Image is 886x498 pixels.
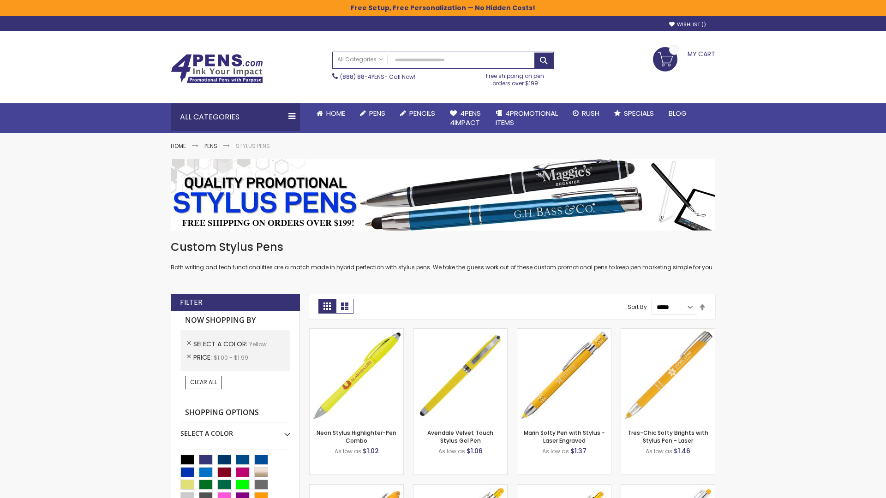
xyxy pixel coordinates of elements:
[310,329,403,422] img: Neon Stylus Highlighter-Pen Combo-Yellow
[353,103,393,124] a: Pens
[326,108,345,118] span: Home
[340,73,415,81] span: - Call Now!
[171,142,186,150] a: Home
[369,108,385,118] span: Pens
[318,299,336,314] strong: Grid
[646,447,672,455] span: As low as
[413,328,507,336] a: Avendale Velvet Touch Stylus Gel Pen-Yellow
[309,103,353,124] a: Home
[624,108,654,118] span: Specials
[171,54,263,83] img: 4Pens Custom Pens and Promotional Products
[621,484,715,492] a: Tres-Chic Softy with Stylus Top Pen - ColorJet-Yellow
[333,52,388,67] a: All Categories
[249,340,267,348] span: Yellow
[467,446,483,456] span: $1.06
[427,429,493,444] a: Avendale Velvet Touch Stylus Gel Pen
[310,484,403,492] a: Ellipse Softy Brights with Stylus Pen - Laser-Yellow
[674,446,690,456] span: $1.46
[669,108,687,118] span: Blog
[477,69,554,87] div: Free shipping on pen orders over $199
[236,142,270,150] strong: Stylus Pens
[171,240,715,255] h1: Custom Stylus Pens
[661,103,694,124] a: Blog
[335,447,361,455] span: As low as
[570,446,587,456] span: $1.37
[171,103,300,131] div: All Categories
[621,329,715,422] img: Tres-Chic Softy Brights with Stylus Pen - Laser-Yellow
[317,429,396,444] a: Neon Stylus Highlighter-Pen Combo
[524,429,605,444] a: Marin Softy Pen with Stylus - Laser Engraved
[517,329,611,422] img: Marin Softy Pen with Stylus - Laser Engraved-Yellow
[190,378,217,386] span: Clear All
[582,108,599,118] span: Rush
[337,56,383,63] span: All Categories
[193,339,249,349] span: Select A Color
[607,103,661,124] a: Specials
[496,108,558,127] span: 4PROMOTIONAL ITEMS
[517,328,611,336] a: Marin Softy Pen with Stylus - Laser Engraved-Yellow
[443,103,488,133] a: 4Pens4impact
[542,447,569,455] span: As low as
[628,303,647,311] label: Sort By
[621,328,715,336] a: Tres-Chic Softy Brights with Stylus Pen - Laser-Yellow
[214,354,248,362] span: $1.00 - $1.99
[180,403,290,423] strong: Shopping Options
[204,142,217,150] a: Pens
[413,484,507,492] a: Phoenix Softy Brights with Stylus Pen - Laser-Yellow
[438,447,465,455] span: As low as
[488,103,565,133] a: 4PROMOTIONALITEMS
[450,108,481,127] span: 4Pens 4impact
[628,429,708,444] a: Tres-Chic Softy Brights with Stylus Pen - Laser
[413,329,507,422] img: Avendale Velvet Touch Stylus Gel Pen-Yellow
[171,240,715,272] div: Both writing and tech functionalities are a match made in hybrid perfection with stylus pens. We ...
[340,73,384,81] a: (888) 88-4PENS
[180,297,203,308] strong: Filter
[180,422,290,438] div: Select A Color
[310,328,403,336] a: Neon Stylus Highlighter-Pen Combo-Yellow
[171,159,715,231] img: Stylus Pens
[517,484,611,492] a: Phoenix Softy Brights Gel with Stylus Pen - Laser-Yellow
[180,311,290,330] strong: Now Shopping by
[363,446,379,456] span: $1.02
[409,108,435,118] span: Pencils
[565,103,607,124] a: Rush
[669,21,706,28] a: Wishlist
[193,353,214,362] span: Price
[393,103,443,124] a: Pencils
[185,376,222,389] a: Clear All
